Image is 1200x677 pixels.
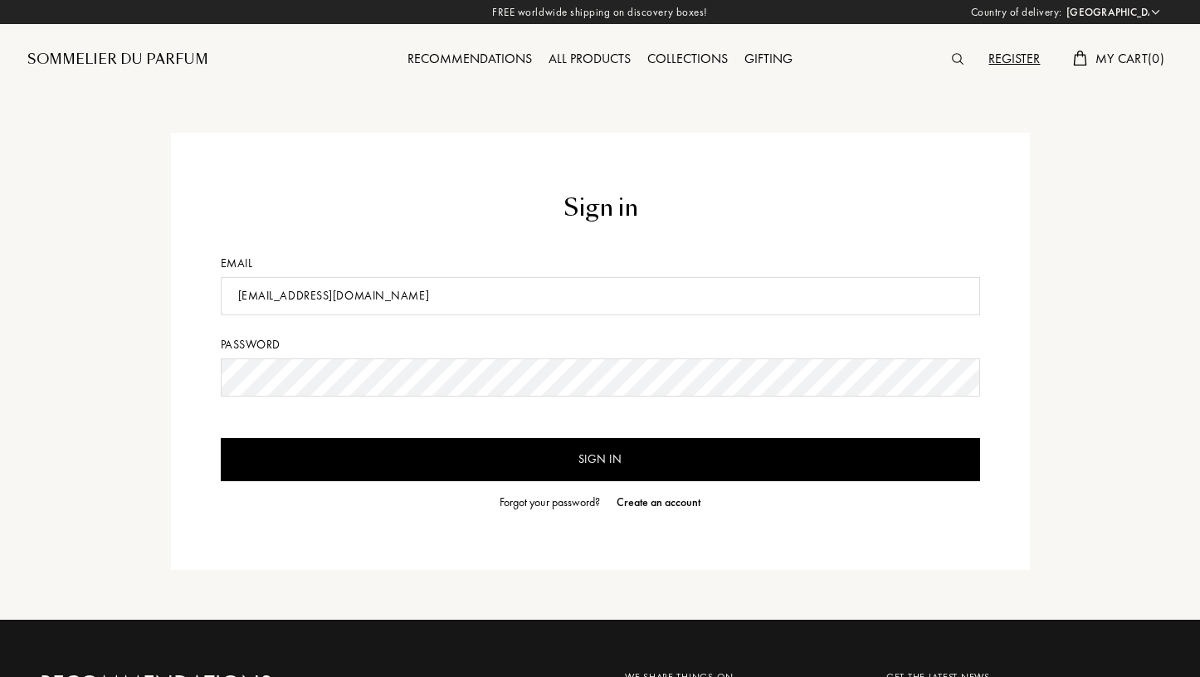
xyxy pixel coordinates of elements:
[221,191,980,226] div: Sign in
[399,50,540,67] a: Recommendations
[221,336,980,353] div: Password
[639,50,736,67] a: Collections
[980,50,1048,67] a: Register
[980,49,1048,71] div: Register
[971,4,1062,21] span: Country of delivery:
[1073,51,1086,66] img: cart.svg
[540,50,639,67] a: All products
[500,494,600,511] div: Forgot your password?
[736,50,801,67] a: Gifting
[399,49,540,71] div: Recommendations
[952,53,963,65] img: search_icn.svg
[617,494,700,511] div: Create an account
[736,49,801,71] div: Gifting
[221,277,980,315] input: Email
[1095,50,1164,67] span: My Cart ( 0 )
[540,49,639,71] div: All products
[27,50,208,70] a: Sommelier du Parfum
[221,255,980,272] div: Email
[608,494,700,511] a: Create an account
[221,438,980,481] input: Sign in
[639,49,736,71] div: Collections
